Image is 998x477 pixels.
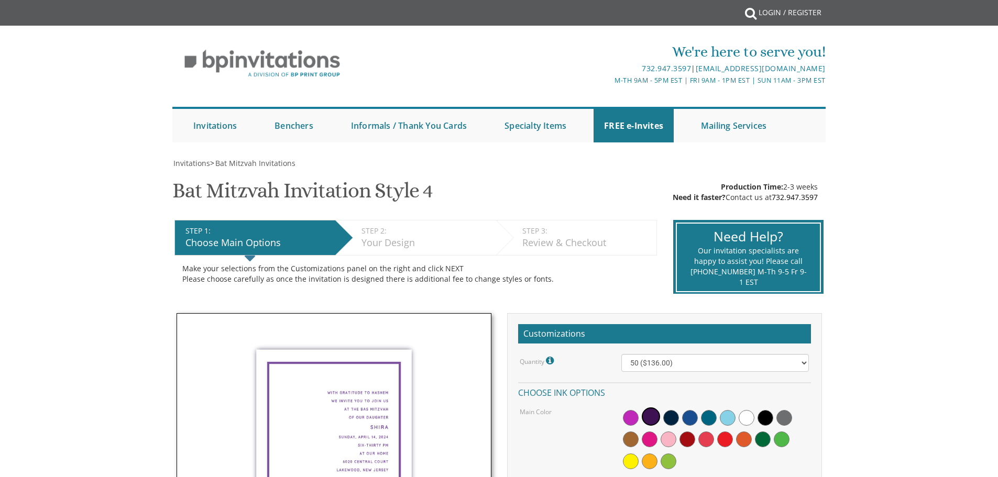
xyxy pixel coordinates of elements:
[520,354,556,368] label: Quantity
[172,179,433,210] h1: Bat Mitzvah Invitation Style 4
[518,324,811,344] h2: Customizations
[173,158,210,168] span: Invitations
[341,109,477,142] a: Informals / Thank You Cards
[185,236,330,250] div: Choose Main Options
[183,109,247,142] a: Invitations
[690,246,807,287] div: Our invitation specialists are happy to assist you! Please call [PHONE_NUMBER] M-Th 9-5 Fr 9-1 EST
[520,407,552,416] label: Main Color
[264,109,324,142] a: Benchers
[673,192,726,202] span: Need it faster?
[494,109,577,142] a: Specialty Items
[185,226,330,236] div: STEP 1:
[172,42,352,85] img: BP Invitation Loft
[954,435,988,467] iframe: chat widget
[696,63,826,73] a: [EMAIL_ADDRESS][DOMAIN_NAME]
[721,182,783,192] span: Production Time:
[518,382,811,401] h4: Choose ink options
[182,263,649,284] div: Make your selections from the Customizations panel on the right and click NEXT Please choose care...
[391,41,826,62] div: We're here to serve you!
[690,109,777,142] a: Mailing Services
[673,182,818,203] div: 2-3 weeks Contact us at
[594,109,674,142] a: FREE e-Invites
[361,236,491,250] div: Your Design
[642,63,691,73] a: 732.947.3597
[391,62,826,75] div: |
[522,226,651,236] div: STEP 3:
[361,226,491,236] div: STEP 2:
[214,158,295,168] a: Bat Mitzvah Invitations
[522,236,651,250] div: Review & Checkout
[172,158,210,168] a: Invitations
[391,75,826,86] div: M-Th 9am - 5pm EST | Fri 9am - 1pm EST | Sun 11am - 3pm EST
[210,158,295,168] span: >
[215,158,295,168] span: Bat Mitzvah Invitations
[690,227,807,246] div: Need Help?
[772,192,818,202] a: 732.947.3597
